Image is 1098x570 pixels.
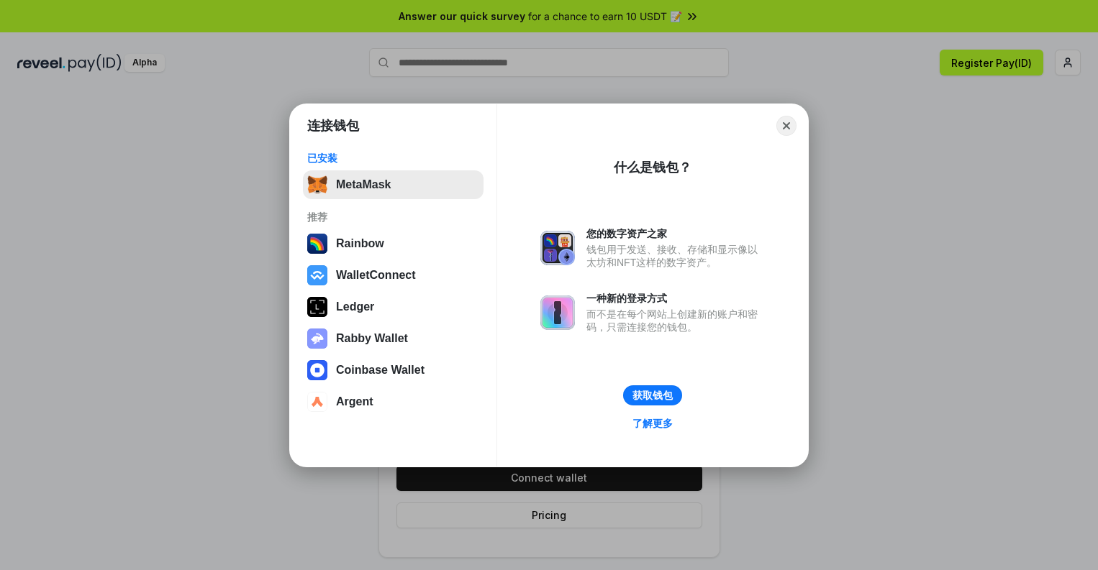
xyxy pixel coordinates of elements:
img: svg+xml,%3Csvg%20xmlns%3D%22http%3A%2F%2Fwww.w3.org%2F2000%2Fsvg%22%20width%3D%2228%22%20height%3... [307,297,327,317]
button: Close [776,116,797,136]
div: 您的数字资产之家 [586,227,765,240]
div: WalletConnect [336,269,416,282]
div: 钱包用于发送、接收、存储和显示像以太坊和NFT这样的数字资产。 [586,243,765,269]
img: svg+xml,%3Csvg%20xmlns%3D%22http%3A%2F%2Fwww.w3.org%2F2000%2Fsvg%22%20fill%3D%22none%22%20viewBox... [307,328,327,349]
div: 什么是钱包？ [614,159,691,176]
button: Rabby Wallet [303,324,484,353]
div: Ledger [336,300,374,313]
h1: 连接钱包 [307,117,359,134]
div: 而不是在每个网站上创建新的账户和密码，只需连接您的钱包。 [586,308,765,334]
div: 了解更多 [632,417,673,430]
img: svg+xml,%3Csvg%20fill%3D%22none%22%20height%3D%2233%22%20viewBox%3D%220%200%2035%2033%22%20width%... [307,175,327,195]
div: Rainbow [336,237,384,250]
div: Rabby Wallet [336,332,408,345]
a: 了解更多 [624,414,681,433]
div: 一种新的登录方式 [586,292,765,305]
button: WalletConnect [303,261,484,290]
button: 获取钱包 [623,385,682,405]
img: svg+xml,%3Csvg%20width%3D%22120%22%20height%3D%22120%22%20viewBox%3D%220%200%20120%20120%22%20fil... [307,234,327,254]
img: svg+xml,%3Csvg%20xmlns%3D%22http%3A%2F%2Fwww.w3.org%2F2000%2Fsvg%22%20fill%3D%22none%22%20viewBox... [540,295,575,330]
button: Ledger [303,293,484,321]
img: svg+xml,%3Csvg%20width%3D%2228%22%20height%3D%2228%22%20viewBox%3D%220%200%2028%2028%22%20fill%3D... [307,360,327,380]
button: Argent [303,387,484,416]
div: MetaMask [336,178,391,191]
div: 获取钱包 [632,389,673,402]
img: svg+xml,%3Csvg%20xmlns%3D%22http%3A%2F%2Fwww.w3.org%2F2000%2Fsvg%22%20fill%3D%22none%22%20viewBox... [540,231,575,265]
img: svg+xml,%3Csvg%20width%3D%2228%22%20height%3D%2228%22%20viewBox%3D%220%200%2028%2028%22%20fill%3D... [307,392,327,412]
div: Coinbase Wallet [336,364,425,377]
button: Rainbow [303,229,484,258]
div: 推荐 [307,211,479,224]
img: svg+xml,%3Csvg%20width%3D%2228%22%20height%3D%2228%22%20viewBox%3D%220%200%2028%2028%22%20fill%3D... [307,265,327,285]
button: MetaMask [303,170,484,199]
div: Argent [336,395,373,408]
button: Coinbase Wallet [303,356,484,385]
div: 已安装 [307,152,479,165]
